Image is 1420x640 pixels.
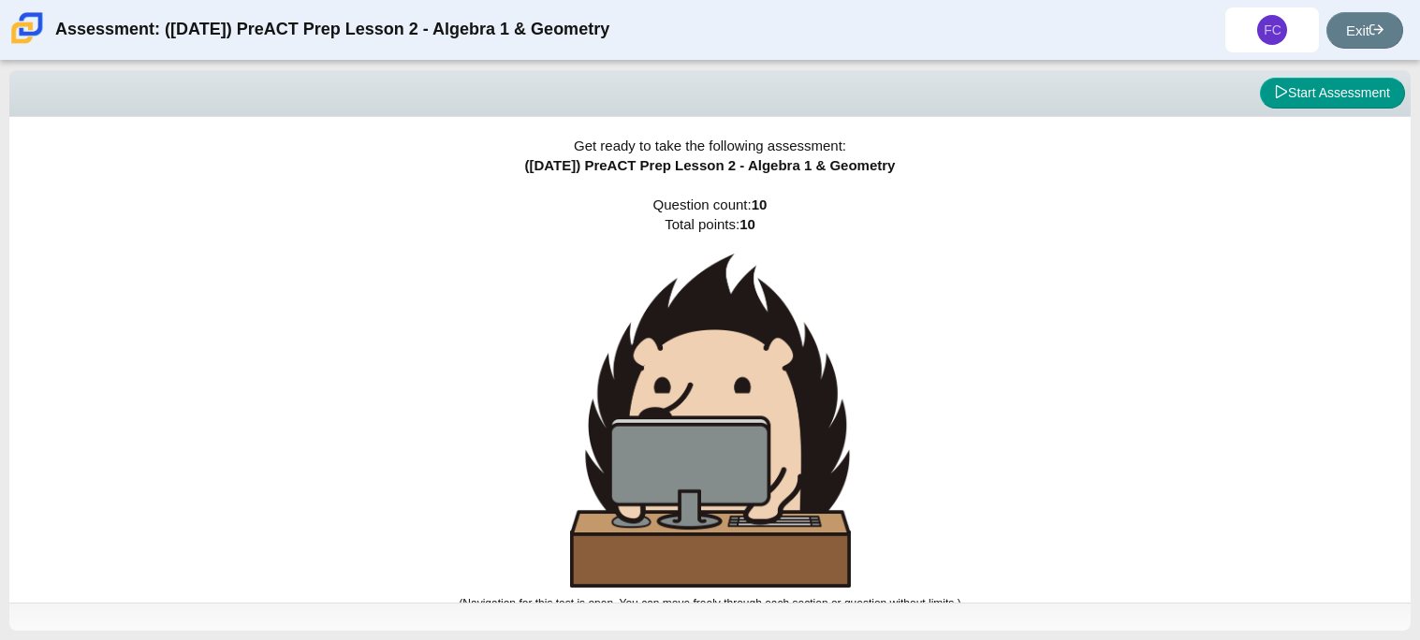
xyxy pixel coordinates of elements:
[570,254,851,588] img: hedgehog-behind-computer-large.png
[7,35,47,51] a: Carmen School of Science & Technology
[7,8,47,48] img: Carmen School of Science & Technology
[1260,78,1405,109] button: Start Assessment
[752,196,768,212] b: 10
[574,138,846,153] span: Get ready to take the following assessment:
[1326,12,1403,49] a: Exit
[459,597,960,610] small: (Navigation for this test is open. You can move freely through each section or question without l...
[459,196,960,610] span: Question count: Total points:
[55,7,609,52] div: Assessment: ([DATE]) PreACT Prep Lesson 2 - Algebra 1 & Geometry
[1264,23,1281,36] span: FC
[525,157,896,173] span: ([DATE]) PreACT Prep Lesson 2 - Algebra 1 & Geometry
[739,216,755,232] b: 10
